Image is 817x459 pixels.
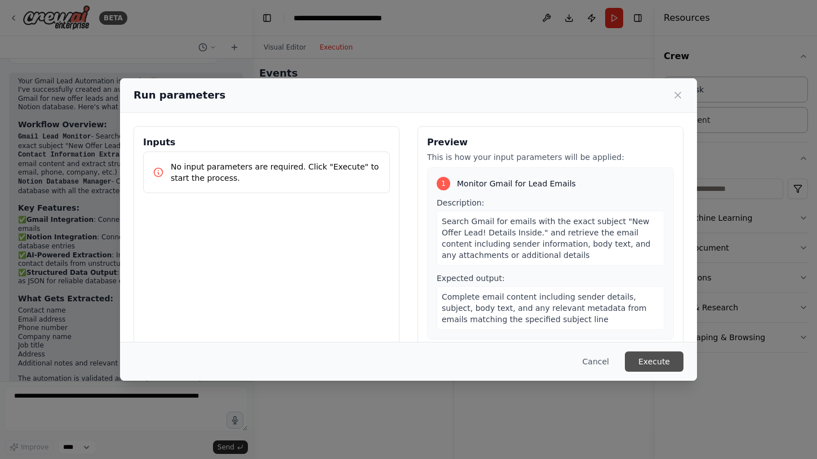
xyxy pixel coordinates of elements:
div: 1 [437,177,450,190]
button: Execute [625,351,683,372]
h3: Inputs [143,136,390,149]
button: Cancel [574,351,618,372]
span: Monitor Gmail for Lead Emails [457,178,576,189]
p: This is how your input parameters will be applied: [427,151,674,163]
h2: Run parameters [134,87,225,103]
p: No input parameters are required. Click "Execute" to start the process. [171,161,380,184]
h3: Preview [427,136,674,149]
span: Complete email content including sender details, subject, body text, and any relevant metadata fr... [442,292,646,324]
span: Search Gmail for emails with the exact subject "New Offer Lead! Details Inside." and retrieve the... [442,217,650,260]
span: Expected output: [437,274,505,283]
span: Description: [437,198,484,207]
